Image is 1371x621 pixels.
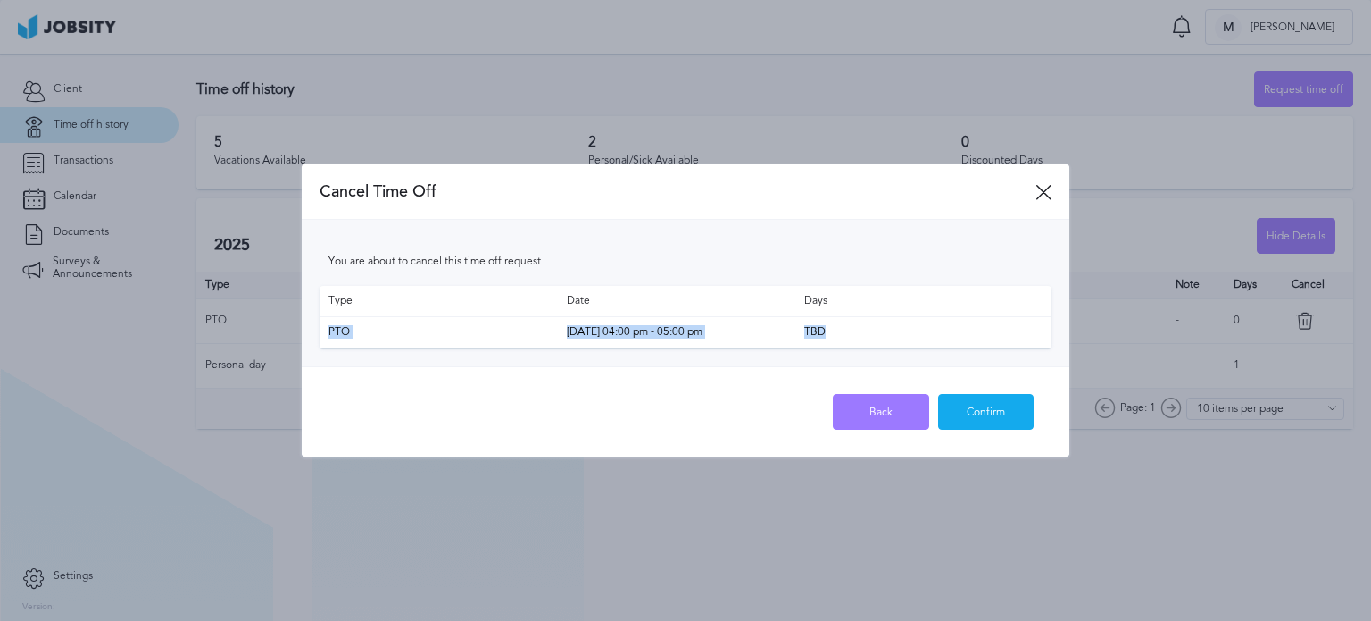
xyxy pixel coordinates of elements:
[328,255,544,267] span: You are about to cancel this time off request.
[834,395,928,431] div: Back
[804,295,1043,307] span: Days
[320,182,436,201] span: Cancel Time Off
[833,394,929,430] button: Back
[804,326,1043,339] span: TBD
[567,326,805,339] span: [DATE] 04:00 pm - 05:00 pm
[567,295,805,307] span: Date
[939,395,1034,431] div: Confirm
[328,295,567,307] span: Type
[938,394,1034,430] button: Confirm
[328,326,567,339] span: PTO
